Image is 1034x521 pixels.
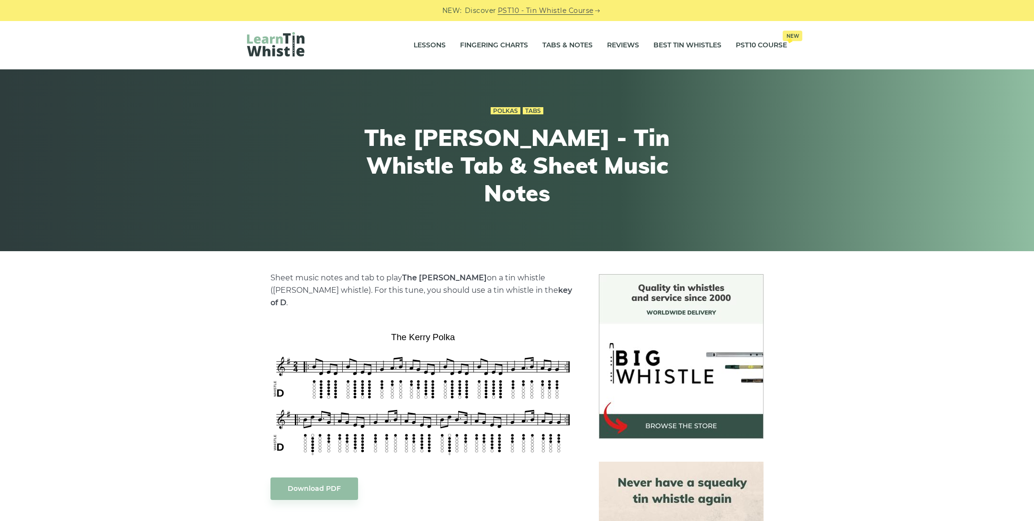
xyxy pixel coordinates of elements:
[270,477,358,500] a: Download PDF
[736,33,787,57] a: PST10 CourseNew
[607,33,639,57] a: Reviews
[599,274,764,439] img: BigWhistle Tin Whistle Store
[270,329,576,458] img: The Kerry Polka Tin Whistle Tab & Sheet Music
[783,31,802,41] span: New
[460,33,528,57] a: Fingering Charts
[653,33,721,57] a: Best Tin Whistles
[523,107,543,115] a: Tabs
[414,33,446,57] a: Lessons
[402,273,487,282] strong: The [PERSON_NAME]
[341,124,693,207] h1: The [PERSON_NAME] - Tin Whistle Tab & Sheet Music Notes
[247,32,304,56] img: LearnTinWhistle.com
[270,272,576,309] p: Sheet music notes and tab to play on a tin whistle ([PERSON_NAME] whistle). For this tune, you sh...
[491,107,520,115] a: Polkas
[542,33,593,57] a: Tabs & Notes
